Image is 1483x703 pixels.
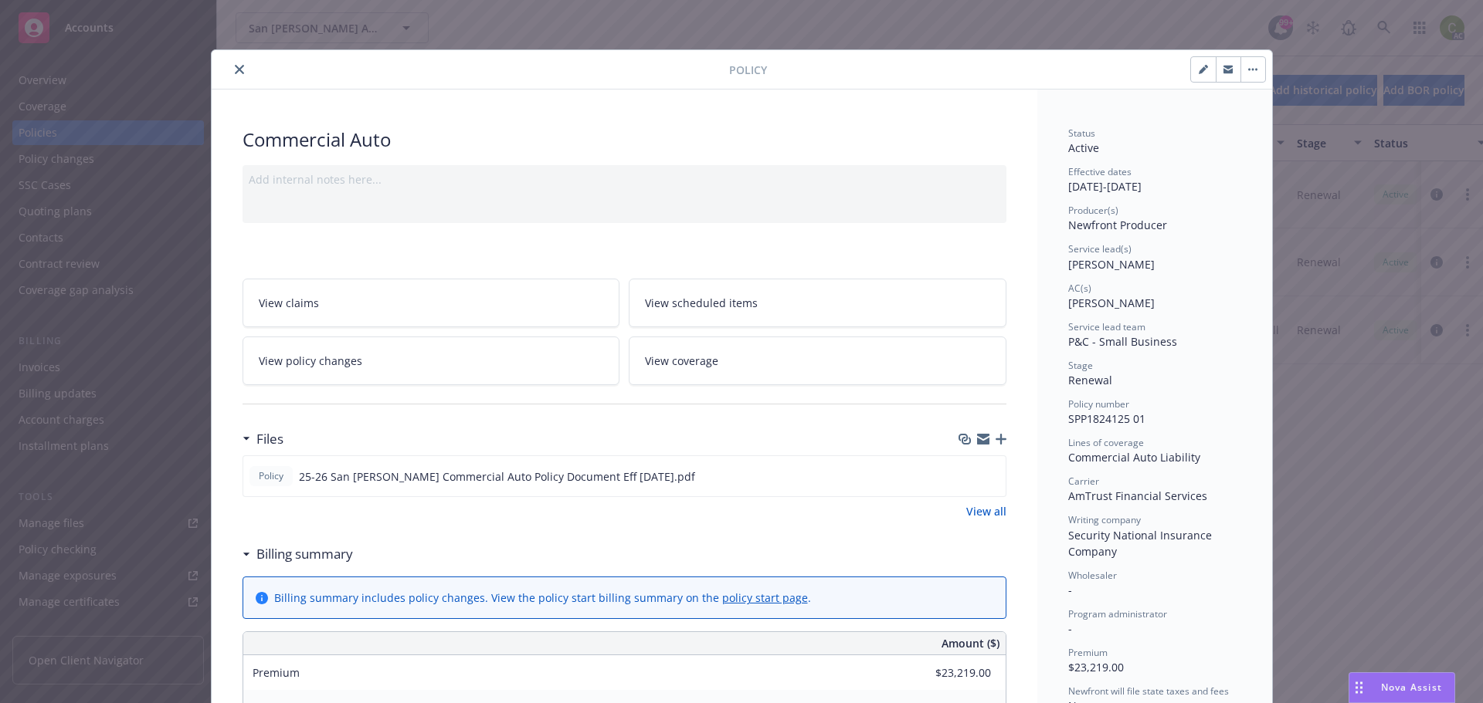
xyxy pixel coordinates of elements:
span: [PERSON_NAME] [1068,257,1155,272]
span: Policy [729,62,767,78]
span: Policy number [1068,397,1129,411]
span: Program administrator [1068,607,1167,620]
span: Carrier [1068,475,1099,488]
span: View coverage [645,353,718,369]
span: Policy [256,469,287,483]
span: - [1068,583,1072,597]
span: P&C - Small Business [1068,334,1177,349]
span: Service lead(s) [1068,242,1132,255]
span: SPP1824125 01 [1068,411,1145,426]
span: Premium [253,665,300,680]
span: $23,219.00 [1068,660,1124,674]
span: Security National Insurance Company [1068,528,1215,559]
a: View policy changes [243,336,620,385]
span: Renewal [1068,373,1112,387]
span: View scheduled items [645,295,758,311]
span: [PERSON_NAME] [1068,296,1155,310]
span: 25-26 San [PERSON_NAME] Commercial Auto Policy Document Eff [DATE].pdf [299,468,695,485]
a: View all [966,503,1006,519]
span: View claims [259,295,319,311]
button: preview file [986,468,999,485]
span: Active [1068,140,1099,155]
div: [DATE] - [DATE] [1068,165,1241,194]
span: Wholesaler [1068,569,1117,582]
button: download file [961,468,973,485]
span: Effective dates [1068,165,1132,178]
h3: Billing summary [256,544,353,564]
div: Files [243,429,283,449]
h3: Files [256,429,283,449]
span: Stage [1068,359,1093,372]
div: Commercial Auto [243,127,1006,153]
span: AC(s) [1068,282,1091,295]
input: 0.00 [900,661,1000,684]
span: Newfront Producer [1068,218,1167,232]
a: policy start page [722,590,808,605]
span: Lines of coverage [1068,436,1144,449]
span: Writing company [1068,513,1141,526]
span: Nova Assist [1381,681,1442,694]
div: Commercial Auto Liability [1068,449,1241,465]
span: AmTrust Financial Services [1068,488,1207,503]
a: View coverage [629,336,1006,385]
span: Producer(s) [1068,204,1118,217]
span: View policy changes [259,353,362,369]
span: Premium [1068,646,1108,659]
a: View scheduled items [629,279,1006,327]
a: View claims [243,279,620,327]
span: Newfront will file state taxes and fees [1068,684,1229,698]
div: Add internal notes here... [249,171,1000,188]
span: Status [1068,127,1095,140]
span: Amount ($) [942,635,999,651]
button: close [230,60,249,79]
div: Drag to move [1349,673,1369,702]
div: Billing summary includes policy changes. View the policy start billing summary on the . [274,590,811,606]
span: Service lead team [1068,320,1145,333]
button: Nova Assist [1349,672,1455,703]
div: Billing summary [243,544,353,564]
span: - [1068,621,1072,636]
